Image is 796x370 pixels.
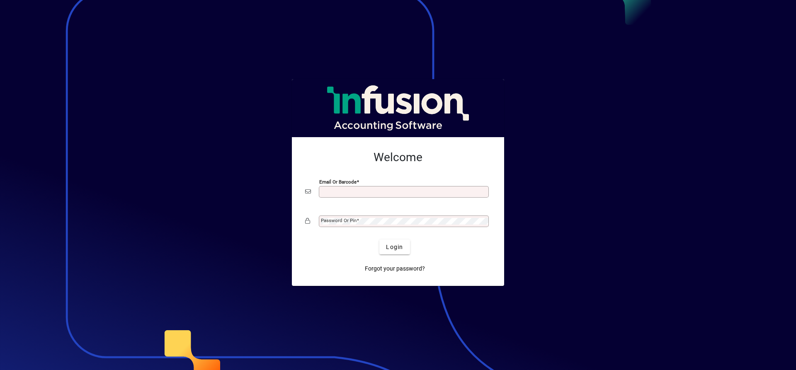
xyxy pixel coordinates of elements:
[386,243,403,252] span: Login
[319,179,357,185] mat-label: Email or Barcode
[305,150,491,164] h2: Welcome
[365,264,425,273] span: Forgot your password?
[379,239,410,254] button: Login
[321,218,357,223] mat-label: Password or Pin
[362,261,428,276] a: Forgot your password?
